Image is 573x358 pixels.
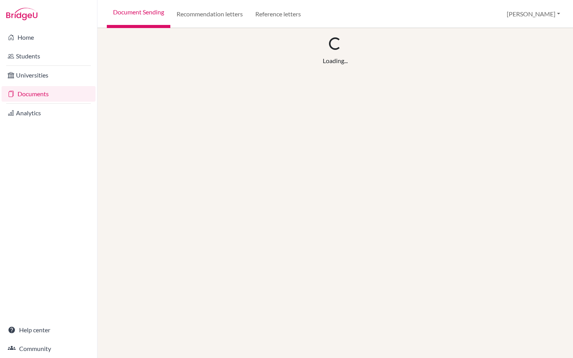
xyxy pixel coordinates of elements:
[6,8,37,20] img: Bridge-U
[503,7,564,21] button: [PERSON_NAME]
[2,48,95,64] a: Students
[2,67,95,83] a: Universities
[2,105,95,121] a: Analytics
[323,56,348,65] div: Loading...
[2,341,95,356] a: Community
[2,86,95,102] a: Documents
[2,322,95,338] a: Help center
[2,30,95,45] a: Home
